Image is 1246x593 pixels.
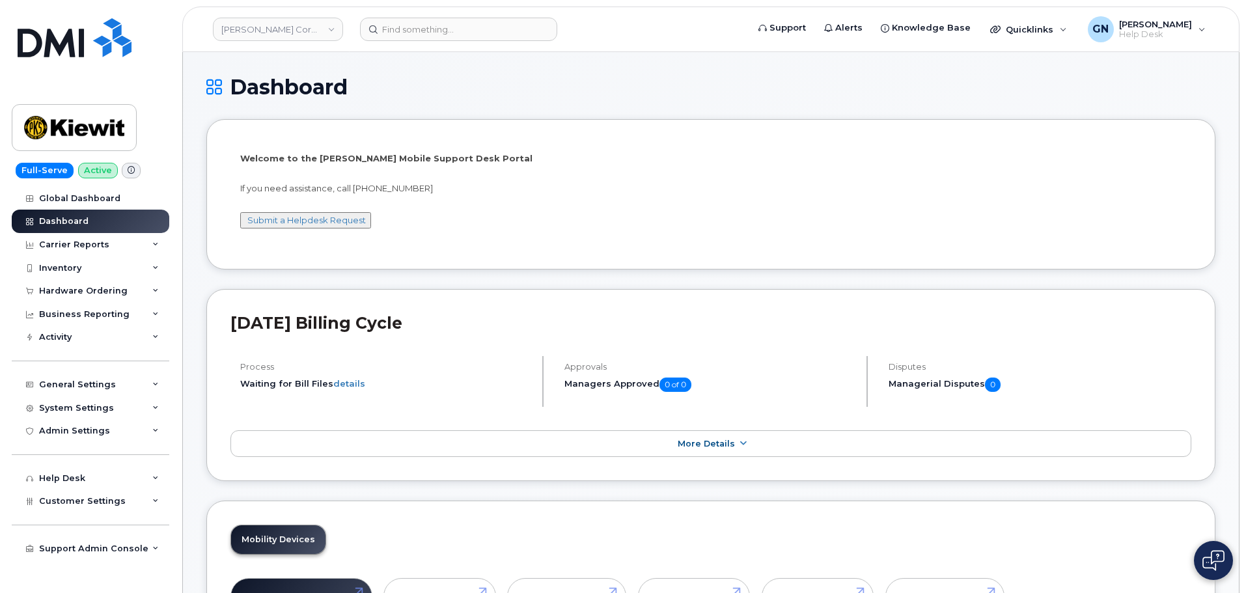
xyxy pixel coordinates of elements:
h4: Approvals [564,362,855,372]
h5: Managerial Disputes [889,378,1191,392]
button: Submit a Helpdesk Request [240,212,371,228]
h4: Disputes [889,362,1191,372]
span: 0 [985,378,1001,392]
span: More Details [678,439,735,448]
h5: Managers Approved [564,378,855,392]
a: Mobility Devices [231,525,325,554]
a: Submit a Helpdesk Request [247,215,366,225]
a: details [333,378,365,389]
p: If you need assistance, call [PHONE_NUMBER] [240,182,1182,195]
h2: [DATE] Billing Cycle [230,313,1191,333]
p: Welcome to the [PERSON_NAME] Mobile Support Desk Portal [240,152,1182,165]
img: Open chat [1202,550,1225,571]
h4: Process [240,362,531,372]
h1: Dashboard [206,76,1215,98]
span: 0 of 0 [659,378,691,392]
li: Waiting for Bill Files [240,378,531,390]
